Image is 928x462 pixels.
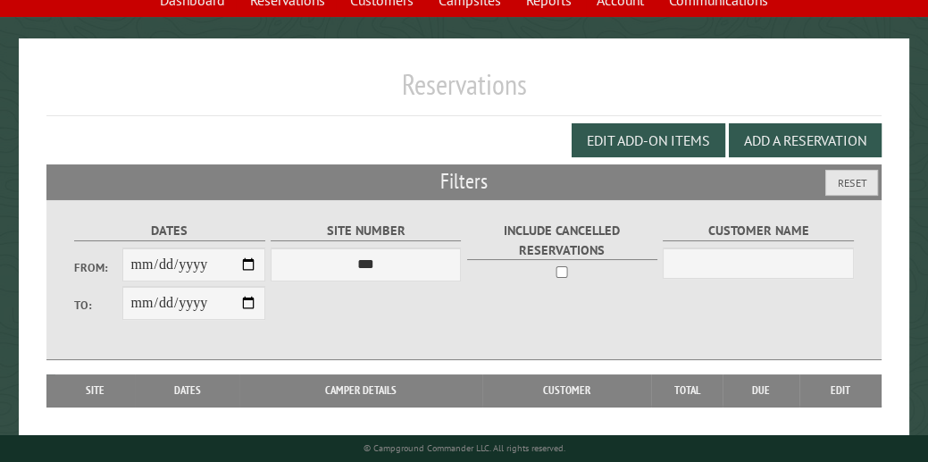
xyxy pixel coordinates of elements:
th: Customer [482,374,651,407]
h2: Filters [46,164,882,198]
label: To: [74,297,121,314]
label: Dates [74,221,264,241]
h1: Reservations [46,67,882,116]
th: Site [55,374,135,407]
th: Total [651,374,723,407]
label: From: [74,259,121,276]
label: Customer Name [663,221,853,241]
button: Reset [825,170,878,196]
th: Camper Details [239,374,482,407]
button: Edit Add-on Items [572,123,725,157]
small: © Campground Commander LLC. All rights reserved. [364,442,565,454]
th: Edit [799,374,882,407]
label: Include Cancelled Reservations [467,221,657,260]
label: Site Number [271,221,461,241]
th: Due [723,374,799,407]
button: Add a Reservation [729,123,882,157]
th: Dates [135,374,239,407]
